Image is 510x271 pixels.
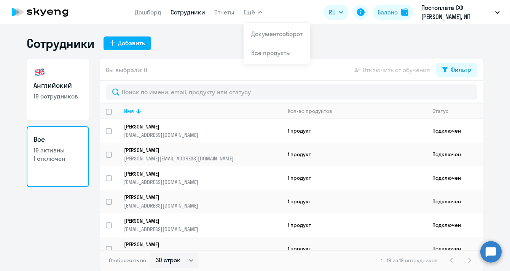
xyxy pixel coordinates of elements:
[432,108,449,114] div: Статус
[33,135,82,144] h3: Все
[135,8,161,16] a: Дашборд
[124,147,271,154] p: [PERSON_NAME]
[426,166,483,190] td: Подключен
[324,5,349,20] button: RU
[118,38,145,48] div: Добавить
[124,170,281,185] a: [PERSON_NAME][EMAIL_ADDRESS][DOMAIN_NAME]
[33,146,82,154] p: 19 активны
[33,66,46,78] img: english
[282,166,426,190] td: 1 продукт
[451,65,471,74] div: Фильтр
[282,190,426,213] td: 1 продукт
[282,213,426,237] td: 1 продукт
[124,123,281,138] a: [PERSON_NAME][EMAIL_ADDRESS][DOMAIN_NAME]
[124,108,281,114] div: Имя
[251,30,303,38] a: Документооборот
[421,3,492,21] p: Постоплата СФ [PERSON_NAME], ИП [PERSON_NAME]
[426,213,483,237] td: Подключен
[124,194,281,209] a: [PERSON_NAME][EMAIL_ADDRESS][DOMAIN_NAME]
[426,237,483,260] td: Подключен
[401,8,408,16] img: balance
[124,147,281,162] a: [PERSON_NAME][PERSON_NAME][EMAIL_ADDRESS][DOMAIN_NAME]
[124,155,281,162] p: [PERSON_NAME][EMAIL_ADDRESS][DOMAIN_NAME]
[109,257,147,264] span: Отображать по:
[426,143,483,166] td: Подключен
[418,3,504,21] button: Постоплата СФ [PERSON_NAME], ИП [PERSON_NAME]
[124,194,271,201] p: [PERSON_NAME]
[124,241,281,256] a: [PERSON_NAME][EMAIL_ADDRESS][DOMAIN_NAME]
[282,119,426,143] td: 1 продукт
[124,202,281,209] p: [EMAIL_ADDRESS][DOMAIN_NAME]
[124,249,281,256] p: [EMAIL_ADDRESS][DOMAIN_NAME]
[27,126,89,187] a: Все19 активны1 отключен
[33,92,82,100] p: 19 сотрудников
[329,8,336,17] span: RU
[214,8,234,16] a: Отчеты
[426,190,483,213] td: Подключен
[426,119,483,143] td: Подключен
[251,49,291,57] a: Все продукты
[288,108,426,114] div: Кол-во продуктов
[124,241,271,248] p: [PERSON_NAME]
[27,59,89,120] a: Английский19 сотрудников
[104,36,151,50] button: Добавить
[282,237,426,260] td: 1 продукт
[432,108,483,114] div: Статус
[124,132,281,138] p: [EMAIL_ADDRESS][DOMAIN_NAME]
[124,170,271,177] p: [PERSON_NAME]
[124,108,134,114] div: Имя
[288,108,332,114] div: Кол-во продуктов
[33,81,82,90] h3: Английский
[282,143,426,166] td: 1 продукт
[106,84,477,100] input: Поиск по имени, email, продукту или статусу
[171,8,205,16] a: Сотрудники
[378,8,398,17] div: Баланс
[124,123,271,130] p: [PERSON_NAME]
[106,65,147,74] span: Вы выбрали: 0
[27,36,94,51] h1: Сотрудники
[124,179,281,185] p: [EMAIL_ADDRESS][DOMAIN_NAME]
[244,8,255,17] span: Ещё
[124,217,281,233] a: [PERSON_NAME][EMAIL_ADDRESS][DOMAIN_NAME]
[381,257,438,264] span: 1 - 19 из 19 сотрудников
[436,63,477,77] button: Фильтр
[373,5,413,20] button: Балансbalance
[124,226,281,233] p: [EMAIL_ADDRESS][DOMAIN_NAME]
[33,154,82,163] p: 1 отключен
[244,5,263,20] button: Ещё
[124,217,271,224] p: [PERSON_NAME]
